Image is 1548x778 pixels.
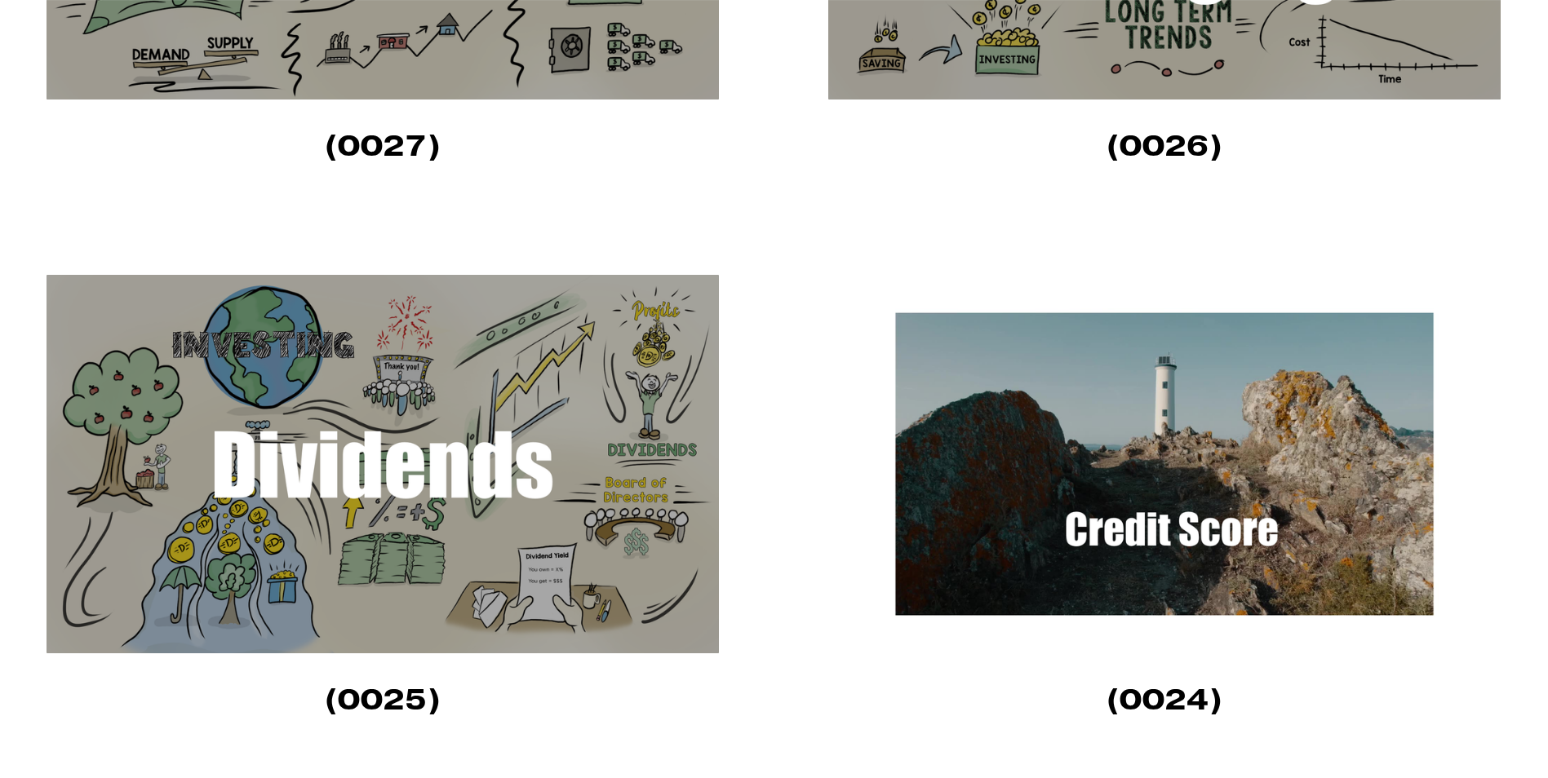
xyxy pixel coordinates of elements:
img: The Importance of Your Credit Score in Shaping Financial Opportunities Script (0024) In today's w... [828,275,1501,653]
strong: (0026) [1107,126,1222,164]
strong: (0025) [325,680,441,718]
img: Understanding Dividends: Your Rewards as a Shareholder Script (0025) In the vast world of investi... [47,275,719,653]
strong: (0027) [325,126,441,164]
strong: (0024) [1107,680,1222,718]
